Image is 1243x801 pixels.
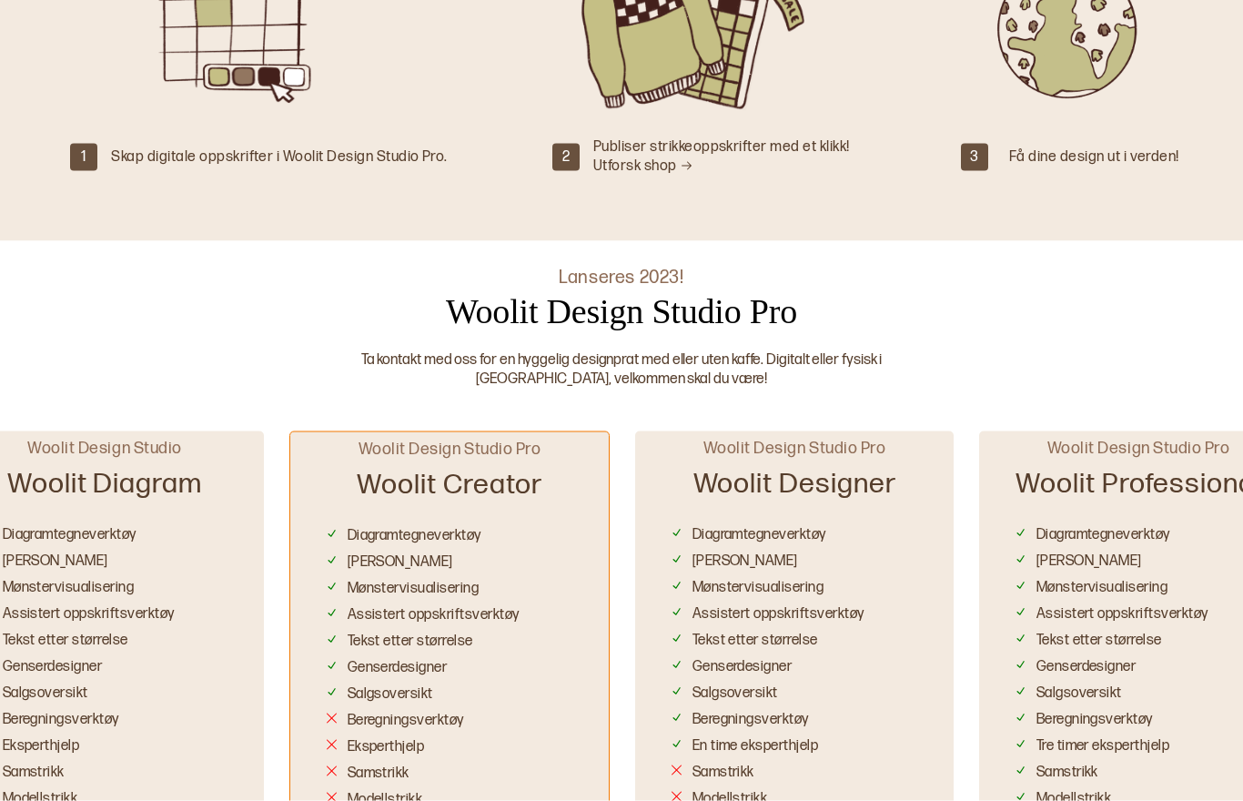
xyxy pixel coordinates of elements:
[3,605,175,624] div: Assistert oppskriftsverktøy
[692,711,809,730] div: Beregningsverktøy
[3,684,88,704] div: Salgsoversikt
[692,658,793,677] div: Genserdesigner
[1036,579,1168,598] div: Mønstervisualisering
[3,526,136,545] div: Diagramtegneverktøy
[693,460,896,519] div: Woolit Designer
[692,526,826,545] div: Diagramtegneverktøy
[70,144,97,171] div: 1
[593,157,693,175] a: Utforsk shop
[552,144,580,171] div: 2
[348,553,453,573] div: [PERSON_NAME]
[348,712,464,731] div: Beregningsverktøy
[961,144,988,171] div: 3
[111,148,447,167] div: Skap digitale oppskrifter i Woolit Design Studio Pro.
[348,685,433,705] div: Salgsoversikt
[1036,605,1208,624] div: Assistert oppskriftsverktøy
[692,579,824,598] div: Mønstervisualisering
[357,461,541,520] div: Woolit Creator
[692,764,754,783] div: Samstrikk
[3,711,119,730] div: Beregningsverktøy
[593,138,850,177] div: Publiser strikkeoppskrifter med et klikk!
[348,606,520,625] div: Assistert oppskriftsverktøy
[27,438,182,459] div: Woolit Design Studio
[692,553,798,572] div: [PERSON_NAME]
[359,439,541,460] div: Woolit Design Studio Pro
[3,632,128,651] div: Tekst etter størrelse
[1036,632,1162,651] div: Tekst etter størrelse
[559,266,683,289] div: Lanseres 2023!
[1036,711,1153,730] div: Beregningsverktøy
[692,737,819,756] div: En time eksperthjelp
[3,764,65,783] div: Samstrikk
[348,633,473,652] div: Tekst etter størrelse
[3,737,80,756] div: Eksperthjelp
[348,527,481,546] div: Diagramtegneverktøy
[692,684,778,704] div: Salgsoversikt
[703,438,886,459] div: Woolit Design Studio Pro
[292,351,952,390] div: Ta kontakt med oss for en hyggelig designprat med eller uten kaffe. Digitalt eller fysisk i [GEOG...
[1036,553,1142,572] div: [PERSON_NAME]
[1036,737,1170,756] div: Tre timer eksperthjelp
[3,579,135,598] div: Mønstervisualisering
[348,738,425,757] div: Eksperthjelp
[1036,684,1122,704] div: Salgsoversikt
[348,580,480,599] div: Mønstervisualisering
[1047,438,1230,459] div: Woolit Design Studio Pro
[3,553,108,572] div: [PERSON_NAME]
[1009,148,1179,167] div: Få dine design ut i verden!
[446,289,797,334] div: Woolit Design Studio Pro
[348,659,448,678] div: Genserdesigner
[1036,658,1137,677] div: Genserdesigner
[7,460,202,519] div: Woolit Diagram
[692,605,864,624] div: Assistert oppskriftsverktøy
[3,658,103,677] div: Genserdesigner
[1036,526,1170,545] div: Diagramtegneverktøy
[348,765,409,784] div: Samstrikk
[692,632,818,651] div: Tekst etter størrelse
[1036,764,1098,783] div: Samstrikk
